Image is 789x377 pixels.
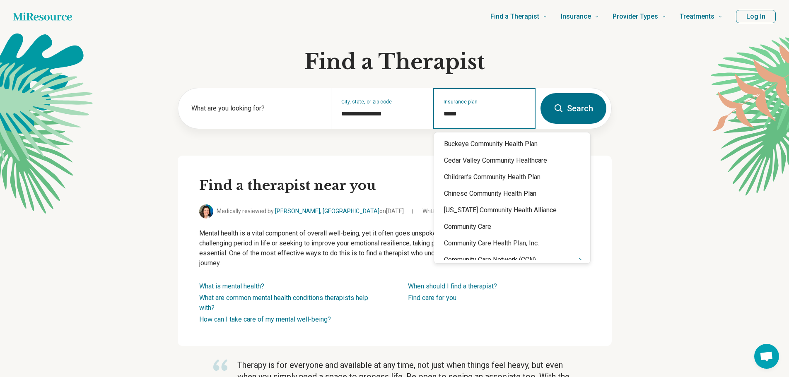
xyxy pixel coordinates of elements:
div: Chinese Community Health Plan [434,185,590,202]
div: Suggestions [434,136,590,260]
span: Medically reviewed by [217,207,404,216]
h2: Find a therapist near you [199,177,590,195]
a: What is mental health? [199,282,264,290]
p: Mental health is a vital component of overall well-being, yet it often goes unspoken or under-add... [199,228,590,268]
div: Buckeye Community Health Plan [434,136,590,152]
a: Find care for you [408,294,456,302]
div: Community Care Network (CCN) [434,252,590,268]
label: What are you looking for? [191,103,321,113]
span: Written by the [422,207,507,216]
a: When should I find a therapist? [408,282,497,290]
a: What are common mental health conditions therapists help with? [199,294,368,312]
a: [PERSON_NAME], [GEOGRAPHIC_DATA] [275,208,379,214]
span: Insurance [561,11,591,22]
button: Search [540,93,606,124]
h1: Find a Therapist [178,50,612,74]
span: Provider Types [613,11,658,22]
button: Log In [736,10,776,23]
div: Open chat [754,344,779,369]
div: Children’s Community Health Plan [434,169,590,185]
a: Home page [13,8,72,25]
div: Community Care [434,219,590,235]
a: How can I take care of my mental well-being? [199,315,331,323]
span: Find a Therapist [490,11,539,22]
span: on [DATE] [379,208,404,214]
div: Cedar Valley Community Healthcare [434,152,590,169]
div: Community Care Health Plan, Inc. [434,235,590,252]
div: [US_STATE] Community Health Alliance [434,202,590,219]
span: Treatments [680,11,714,22]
